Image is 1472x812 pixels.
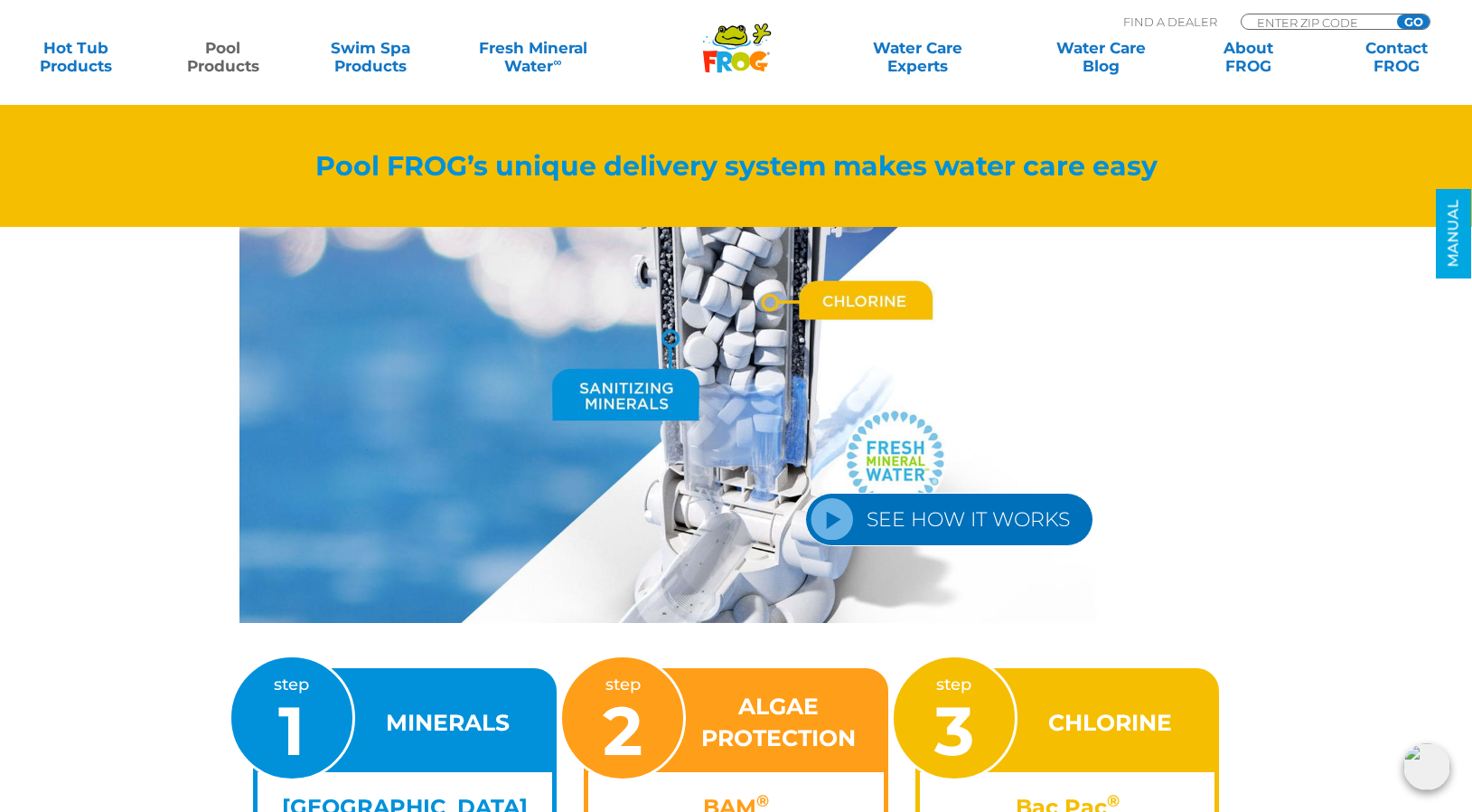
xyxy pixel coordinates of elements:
[805,493,1093,546] a: SEE HOW IT WORKS
[553,55,561,69] sup: ∞
[1403,743,1450,790] img: openIcon
[756,791,769,811] sup: ®
[1107,791,1120,811] sup: ®
[239,227,1233,623] img: Pool FROG Cycler Video Thumbnail
[1123,14,1217,30] p: Find A Dealer
[314,39,428,75] a: Swim SpaProducts
[18,39,133,75] a: Hot TubProducts
[1339,39,1454,75] a: ContactFROG
[1191,39,1306,75] a: AboutFROG
[386,707,510,739] h3: MINERALS
[1048,707,1172,739] h3: CHLORINE
[934,689,974,772] span: 3
[1436,189,1471,279] a: MANUAL
[239,150,1233,182] h2: Pool FROG’s unique delivery system makes water care easy
[1044,39,1158,75] a: Water CareBlog
[824,39,1011,75] a: Water CareExperts
[603,689,642,772] span: 2
[165,39,280,75] a: PoolProducts
[697,691,861,754] h3: ALGAE PROTECTION
[1397,14,1430,29] input: GO
[603,672,642,765] p: step
[1255,14,1377,30] input: Zip Code Form
[278,689,305,772] span: 1
[274,672,309,765] p: step
[934,672,974,765] p: step
[461,39,605,75] a: Fresh MineralWater∞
